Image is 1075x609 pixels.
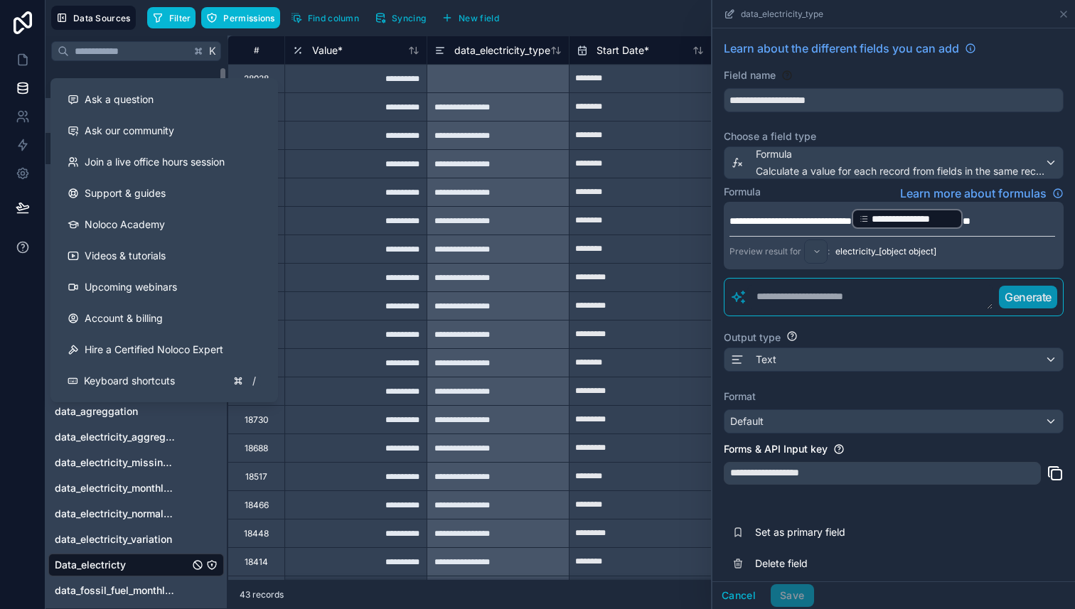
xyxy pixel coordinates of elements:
[56,303,272,334] a: Account & billing
[85,155,225,169] span: Join a live office hours session
[308,13,359,23] span: Find column
[85,92,154,107] span: Ask a question
[755,556,960,571] span: Delete field
[85,311,163,325] span: Account & billing
[56,271,272,303] a: Upcoming webinars
[248,375,260,387] span: /
[84,374,175,388] span: Keyboard shortcuts
[370,7,431,28] button: Syncing
[835,246,936,257] span: electricity_[object object]
[724,40,976,57] a: Learn about the different fields you can add
[756,352,776,367] span: Text
[85,186,166,200] span: Support & guides
[245,556,268,568] div: 18414
[223,13,274,23] span: Permissions
[729,239,830,264] div: Preview result for :
[244,528,269,539] div: 18448
[245,500,269,511] div: 18466
[900,185,1047,202] span: Learn more about formulas
[56,209,272,240] a: Noloco Academy
[756,164,1044,178] span: Calculate a value for each record from fields in the same record
[56,365,272,397] button: Keyboard shortcuts/
[597,43,649,58] span: Start Date *
[85,124,174,138] span: Ask our community
[724,548,1064,579] button: Delete field
[312,43,343,58] span: Value *
[56,334,272,365] button: Hire a Certified Noloco Expert
[147,7,196,28] button: Filter
[245,414,269,426] div: 18730
[724,389,1064,404] label: Format
[208,46,218,56] span: K
[1005,289,1052,306] p: Generate
[245,471,267,483] div: 18517
[459,13,499,23] span: New field
[724,68,776,82] label: Field name
[724,517,1064,548] button: Set as primary field
[201,7,279,28] button: Permissions
[169,13,191,23] span: Filter
[724,129,1064,144] label: Choose a field type
[724,40,959,57] span: Learn about the different fields you can add
[85,249,166,263] span: Videos & tutorials
[724,347,1064,372] button: Text
[724,330,781,345] label: Output type
[85,280,177,294] span: Upcoming webinars
[730,415,764,427] span: Default
[240,589,284,600] span: 43 records
[392,13,426,23] span: Syncing
[51,6,136,30] button: Data Sources
[85,343,223,357] span: Hire a Certified Noloco Expert
[244,73,269,85] div: 28928
[73,13,131,23] span: Data Sources
[201,7,285,28] a: Permissions
[370,7,437,28] a: Syncing
[437,7,504,28] button: New field
[900,185,1064,202] a: Learn more about formulas
[245,443,268,454] div: 18688
[286,7,364,28] button: Find column
[755,525,960,539] span: Set as primary field
[724,146,1064,179] button: FormulaCalculate a value for each record from fields in the same record
[454,43,550,58] span: data_electricity_type
[85,217,165,232] span: Noloco Academy
[724,185,761,199] label: Formula
[56,146,272,178] a: Join a live office hours session
[239,45,274,55] div: #
[56,240,272,271] a: Videos & tutorials
[724,409,1064,433] button: Default
[999,286,1057,308] button: Generate
[756,147,1044,161] span: Formula
[56,178,272,209] a: Support & guides
[712,584,765,607] button: Cancel
[56,115,272,146] a: Ask our community
[724,442,828,456] label: Forms & API Input key
[56,84,272,115] button: Ask a question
